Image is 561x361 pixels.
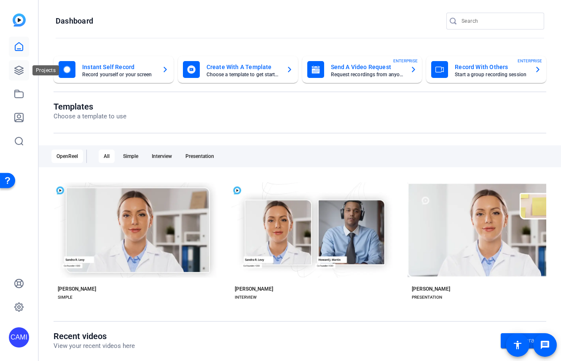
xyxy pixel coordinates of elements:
[513,340,523,350] mat-icon: accessibility
[58,286,96,292] div: [PERSON_NAME]
[331,72,404,77] mat-card-subtitle: Request recordings from anyone, anywhere
[518,58,542,64] span: ENTERPRISE
[82,62,155,72] mat-card-title: Instant Self Record
[51,150,83,163] div: OpenReel
[462,16,537,26] input: Search
[178,56,298,83] button: Create With A TemplateChoose a template to get started
[54,102,126,112] h1: Templates
[207,62,279,72] mat-card-title: Create With A Template
[54,56,174,83] button: Instant Self RecordRecord yourself or your screen
[180,150,219,163] div: Presentation
[207,72,279,77] mat-card-subtitle: Choose a template to get started
[393,58,418,64] span: ENTERPRISE
[455,72,528,77] mat-card-subtitle: Start a group recording session
[82,72,155,77] mat-card-subtitle: Record yourself or your screen
[56,16,93,26] h1: Dashboard
[426,56,546,83] button: Record With OthersStart a group recording sessionENTERPRISE
[32,65,59,75] div: Projects
[302,56,422,83] button: Send A Video RequestRequest recordings from anyone, anywhereENTERPRISE
[455,62,528,72] mat-card-title: Record With Others
[118,150,143,163] div: Simple
[235,286,273,292] div: [PERSON_NAME]
[9,327,29,348] div: CAMI
[147,150,177,163] div: Interview
[99,150,115,163] div: All
[54,341,135,351] p: View your recent videos here
[58,294,72,301] div: SIMPLE
[54,112,126,121] p: Choose a template to use
[501,333,546,348] a: Go to library
[412,294,442,301] div: PRESENTATION
[331,62,404,72] mat-card-title: Send A Video Request
[13,13,26,27] img: blue-gradient.svg
[54,331,135,341] h1: Recent videos
[540,340,550,350] mat-icon: message
[235,294,257,301] div: INTERVIEW
[412,286,450,292] div: [PERSON_NAME]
